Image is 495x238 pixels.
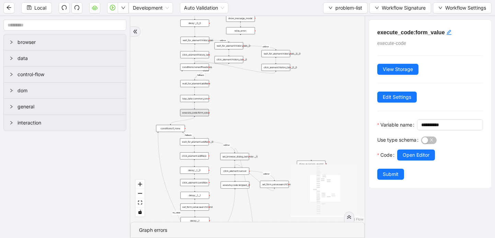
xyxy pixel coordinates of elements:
[59,2,70,13] button: undo
[18,87,120,94] span: dom
[210,39,229,43] g: Edge from wait_for_element:history_tab to wait_for_element:history_tab__0
[377,28,483,37] h5: execute_code:form_value
[221,181,250,189] div: execute_code:skipped__0
[220,153,249,160] div: set_browser_dialog_behavior:__0
[139,226,356,234] div: Graph errors
[215,42,243,49] div: wait_for_element:history_tab__0
[184,3,224,13] span: Auto Validation
[118,2,129,13] button: down
[9,72,13,76] span: right
[209,142,234,152] g: Edge from wait_for_element:addNew__0 to set_browser_dialog_behavior:__0
[180,80,209,87] div: wait_for_element:addNew
[183,133,194,138] g: Edge from conditions:if_none to wait_for_element:addNew__0
[323,2,368,13] button: downproblem-list
[180,63,209,71] div: conditions:noneoftheaboveplus-circle
[181,217,209,224] div: delay:__1
[262,64,290,71] div: click_element:history_tab__0__0
[215,56,243,63] div: click_element:history_tab__0
[226,27,255,34] div: raise_error:plus-circle
[383,93,411,101] span: Edit Settings
[4,50,126,66] div: data
[6,5,12,10] span: arrow-left
[180,138,209,145] div: wait_for_element:addNew__0
[71,2,82,13] button: redo
[180,167,209,174] div: delay:__1__0
[110,5,115,10] span: play-circle
[136,189,145,198] button: zoom out
[181,192,209,199] div: delay:__1__1
[250,171,274,180] g: Edge from click_element:cancel to set_form_value:searchCond__0
[180,95,209,102] div: loop_data:common_cond
[235,165,274,191] g: Edge from set_form_value:searchCond__0 to click_element:cancel
[107,2,118,13] button: play-circle
[74,5,80,10] span: redo
[4,34,126,50] div: browser
[4,115,126,131] div: interaction
[382,4,426,12] span: Workflow Signature
[9,121,13,125] span: right
[195,67,212,80] g: Edge from conditions:noneoftheabove to wait_for_element:addNew
[136,180,145,189] button: zoom in
[380,121,412,129] span: Variable name
[335,4,362,12] span: problem-list
[18,38,120,46] span: browser
[180,20,209,27] div: delay:__0__0
[195,45,195,50] g: Edge from wait_for_element:history_tab to click_element:history_tab
[347,215,352,219] span: double-right
[383,66,413,73] span: View Storage
[180,51,209,58] div: click_element:history_tab
[377,40,406,46] span: execute-code
[377,64,418,75] button: View Storage
[133,29,138,34] span: double-right
[226,15,255,22] div: show_message_modal:
[260,181,289,188] div: set_form_value:searchCond__0
[121,6,125,10] span: down
[171,117,195,124] g: Edge from execute_code:form_value to conditions:if_none
[180,152,209,159] div: click_element:addNew
[4,83,126,98] div: dom
[181,37,209,44] div: wait_for_element:history_tab
[195,187,195,191] g: Edge from click_element:condition to delay:__1__1
[180,63,209,71] div: conditions:noneoftheabove
[180,73,184,78] span: plus-circle
[180,203,209,211] div: set_form_value:searchCond
[433,2,492,13] button: downWorkflow Settings
[380,151,392,159] span: Code
[438,6,442,10] span: down
[220,168,249,175] div: click_element:cancel
[180,179,209,186] div: click_element:condition
[18,71,120,78] span: control-flow
[377,92,417,103] button: Edit Settings
[18,119,120,127] span: interaction
[403,151,429,159] span: Open Editor
[27,5,32,10] span: save
[18,103,120,110] span: general
[4,99,126,115] div: general
[244,45,276,49] g: Edge from wait_for_element:history_tab__0 to wait_for_element:history_tab__0__0
[195,211,195,216] g: Edge from set_form_value:searchCond to delay:__1
[136,207,145,217] button: toggle interactivity
[377,136,416,144] span: Use type schema
[445,4,486,12] span: Workflow Settings
[383,170,399,178] span: Submit
[329,6,333,10] span: down
[238,37,243,42] span: plus-circle
[4,67,126,82] div: control-flow
[9,88,13,93] span: right
[34,4,46,12] span: Local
